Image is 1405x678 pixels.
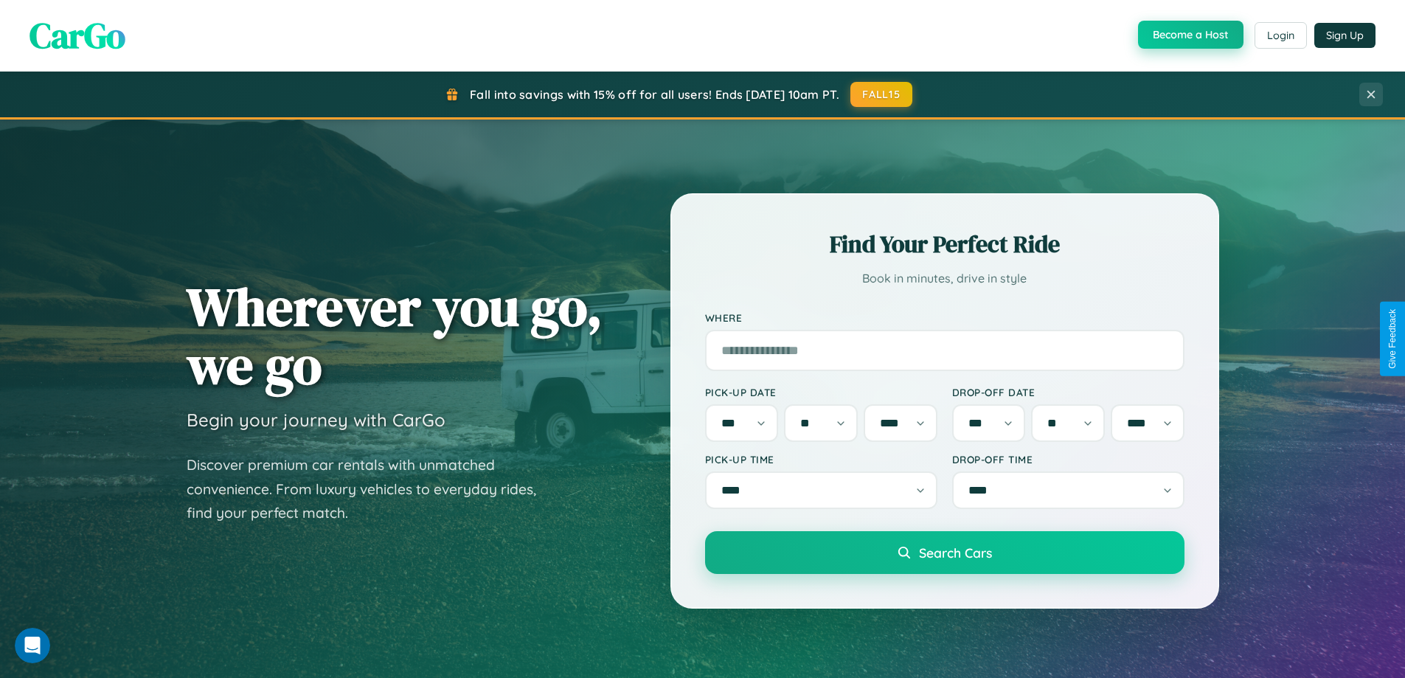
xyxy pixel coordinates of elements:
p: Book in minutes, drive in style [705,268,1184,289]
iframe: Intercom live chat [15,628,50,663]
span: Fall into savings with 15% off for all users! Ends [DATE] 10am PT. [470,87,839,102]
label: Where [705,311,1184,324]
label: Pick-up Date [705,386,937,398]
div: Give Feedback [1387,309,1398,369]
button: Sign Up [1314,23,1375,48]
label: Pick-up Time [705,453,937,466]
h1: Wherever you go, we go [187,277,603,394]
button: Search Cars [705,531,1184,574]
label: Drop-off Time [952,453,1184,466]
h2: Find Your Perfect Ride [705,228,1184,260]
button: Login [1255,22,1307,49]
button: FALL15 [850,82,912,107]
p: Discover premium car rentals with unmatched convenience. From luxury vehicles to everyday rides, ... [187,453,555,525]
button: Become a Host [1138,21,1243,49]
span: CarGo [30,11,125,60]
span: Search Cars [919,544,992,561]
h3: Begin your journey with CarGo [187,409,445,431]
label: Drop-off Date [952,386,1184,398]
